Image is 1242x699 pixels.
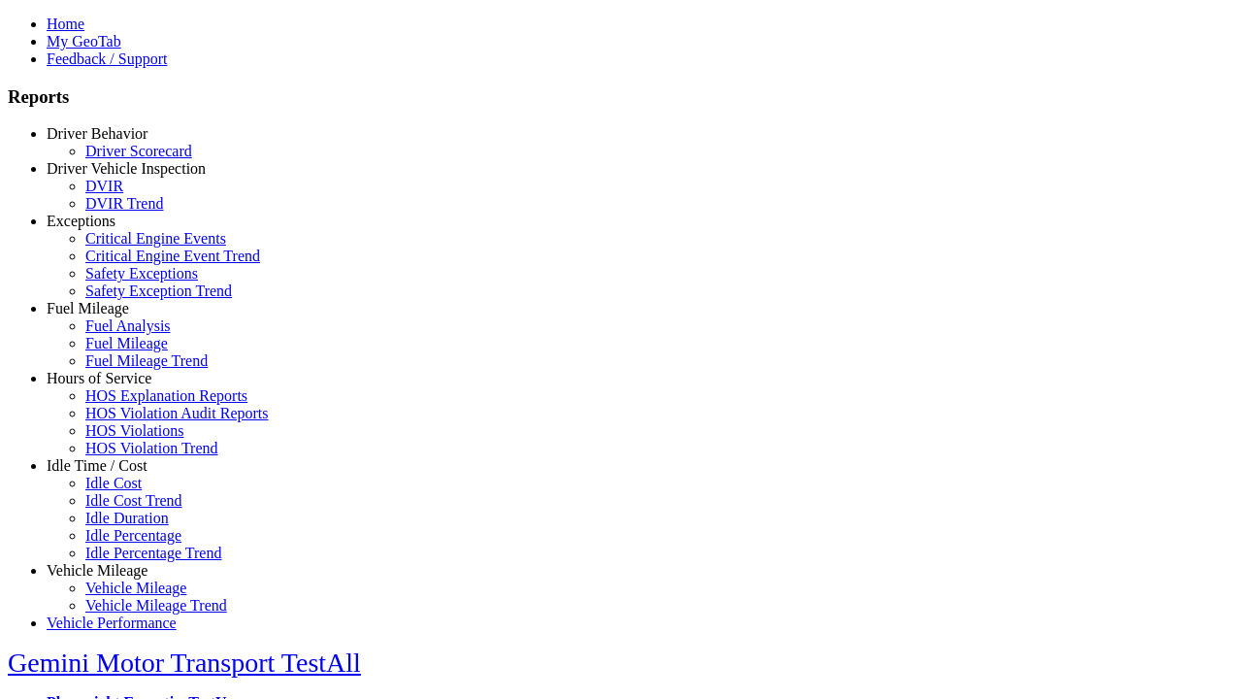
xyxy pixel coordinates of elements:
[47,370,151,386] a: Hours of Service
[85,317,171,334] a: Fuel Analysis
[85,195,163,212] a: DVIR Trend
[85,545,221,561] a: Idle Percentage Trend
[85,335,168,351] a: Fuel Mileage
[85,248,260,264] a: Critical Engine Event Trend
[47,300,129,316] a: Fuel Mileage
[85,265,198,282] a: Safety Exceptions
[47,33,121,50] a: My GeoTab
[85,492,182,509] a: Idle Cost Trend
[85,387,247,404] a: HOS Explanation Reports
[8,648,361,678] a: Gemini Motor Transport TestAll
[47,125,147,142] a: Driver Behavior
[47,50,167,67] a: Feedback / Support
[47,160,206,177] a: Driver Vehicle Inspection
[85,422,183,439] a: HOS Violations
[8,86,1234,108] h3: Reports
[85,580,186,596] a: Vehicle Mileage
[85,230,226,247] a: Critical Engine Events
[85,178,123,194] a: DVIR
[85,510,169,526] a: Idle Duration
[85,475,142,491] a: Idle Cost
[85,143,192,159] a: Driver Scorecard
[47,457,147,474] a: Idle Time / Cost
[85,283,232,299] a: Safety Exception Trend
[85,440,218,456] a: HOS Violation Trend
[47,562,147,579] a: Vehicle Mileage
[47,213,115,229] a: Exceptions
[85,527,181,544] a: Idle Percentage
[47,16,84,32] a: Home
[85,597,227,614] a: Vehicle Mileage Trend
[85,352,208,369] a: Fuel Mileage Trend
[47,615,177,631] a: Vehicle Performance
[85,405,269,421] a: HOS Violation Audit Reports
